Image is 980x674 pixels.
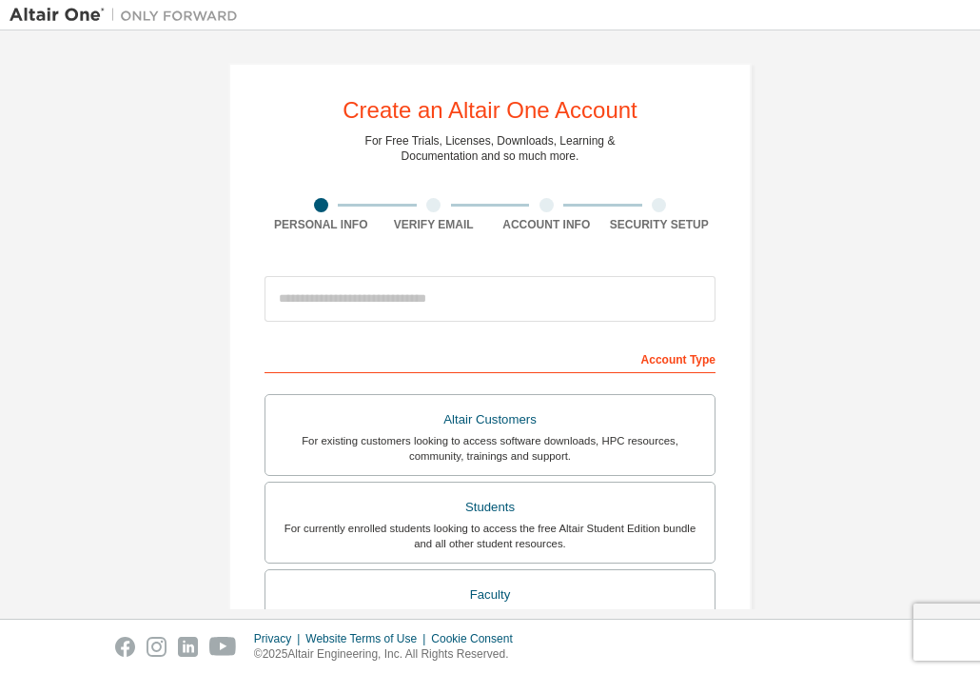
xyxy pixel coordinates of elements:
div: Altair Customers [277,406,703,433]
div: Personal Info [265,217,378,232]
div: Students [277,494,703,521]
img: instagram.svg [147,637,167,657]
img: facebook.svg [115,637,135,657]
div: Faculty [277,582,703,608]
div: Verify Email [378,217,491,232]
img: Altair One [10,6,247,25]
div: Account Type [265,343,715,373]
div: For Free Trials, Licenses, Downloads, Learning & Documentation and so much more. [365,133,616,164]
img: linkedin.svg [178,637,198,657]
div: For faculty & administrators of academic institutions administering students and accessing softwa... [277,607,703,638]
div: Security Setup [603,217,716,232]
div: For existing customers looking to access software downloads, HPC resources, community, trainings ... [277,433,703,464]
img: youtube.svg [209,637,237,657]
div: Create an Altair One Account [343,99,637,122]
div: Account Info [490,217,603,232]
div: Cookie Consent [431,631,523,646]
p: © 2025 Altair Engineering, Inc. All Rights Reserved. [254,646,524,663]
div: For currently enrolled students looking to access the free Altair Student Edition bundle and all ... [277,521,703,551]
div: Website Terms of Use [305,631,431,646]
div: Privacy [254,631,305,646]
